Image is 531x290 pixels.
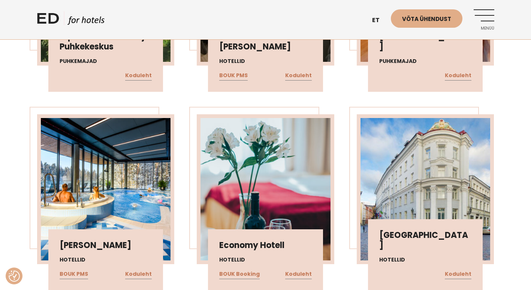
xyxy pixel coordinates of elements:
a: Menüü [474,9,494,30]
h3: [PERSON_NAME] [219,42,312,52]
h4: Hotellid [379,256,472,264]
a: Koduleht [125,269,152,279]
a: BOUK PMS [60,269,88,279]
h4: Hotellid [219,57,312,65]
button: Nõusolekueelistused [9,271,20,282]
a: BOUK Booking [219,269,260,279]
img: Revisit consent button [9,271,20,282]
img: Mycity-ED-booking-450x450.jpg [360,118,491,260]
span: Menüü [474,26,494,31]
a: Koduleht [285,269,312,279]
h3: Economy Hotell [219,241,312,250]
img: economy_hotel_1-1-450x450.jpeg [200,118,331,260]
h3: [GEOGRAPHIC_DATA] [379,230,472,250]
a: Koduleht [125,71,152,81]
h4: Hotellid [60,256,152,264]
a: BOUK PMS [219,71,248,81]
img: torva_veemonula-450x450.jpg [41,118,171,260]
h3: Liipa Talu Koolitus- ja Puhkekeskus [60,32,152,52]
h4: Puhkemajad [379,57,472,65]
a: Võta ühendust [391,9,462,28]
h4: Puhkemajad [60,57,152,65]
a: et [368,11,391,30]
h4: Hotellid [219,256,312,264]
h3: [PERSON_NAME] [60,241,152,250]
h3: Toosikannu Puhkekeskus ja [GEOGRAPHIC_DATA] [379,12,472,52]
a: Koduleht [445,71,471,81]
a: Koduleht [445,269,471,279]
a: Koduleht [285,71,312,81]
a: ED HOTELS [37,11,105,30]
